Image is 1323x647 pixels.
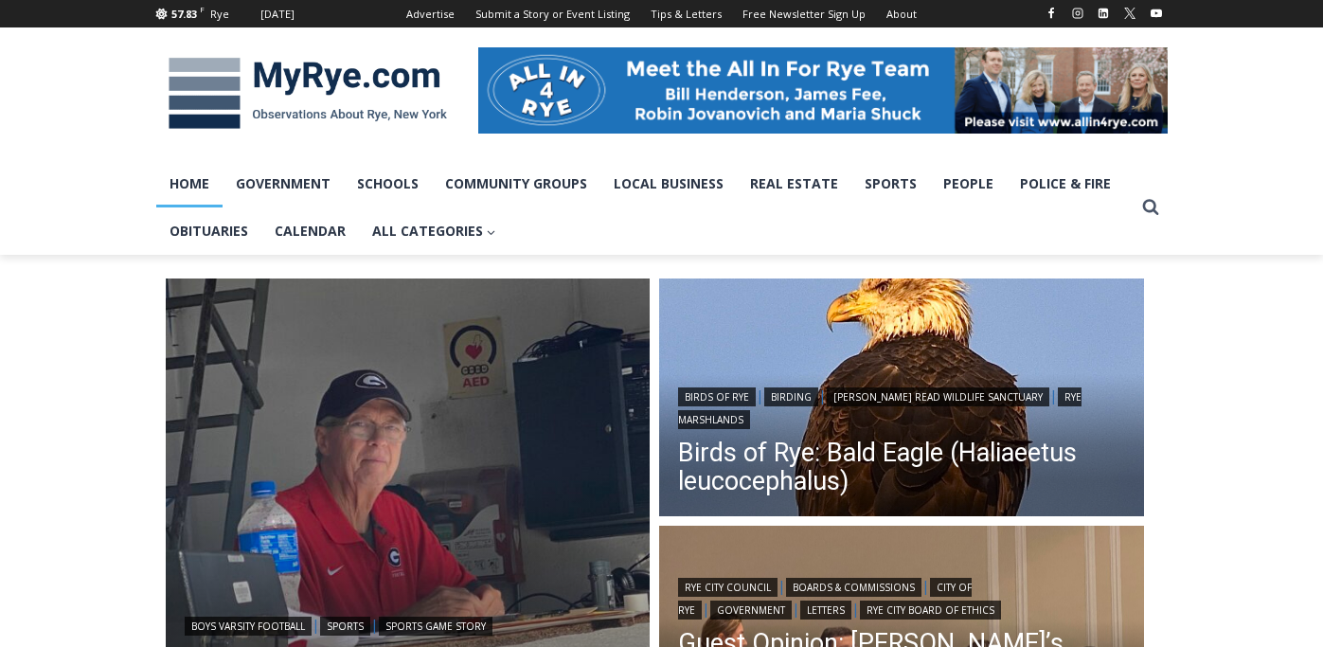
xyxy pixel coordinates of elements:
[851,160,930,207] a: Sports
[432,160,600,207] a: Community Groups
[659,279,1144,521] a: Read More Birds of Rye: Bald Eagle (Haliaeetus leucocephalus)
[737,160,851,207] a: Real Estate
[764,387,818,406] a: Birding
[156,160,223,207] a: Home
[860,601,1001,620] a: Rye City Board of Ethics
[478,47,1168,133] img: All in for Rye
[320,617,370,636] a: Sports
[372,221,496,242] span: All Categories
[359,207,510,255] a: All Categories
[710,601,792,620] a: Government
[1007,160,1124,207] a: Police & Fire
[827,387,1049,406] a: [PERSON_NAME] Read Wildlife Sanctuary
[1092,2,1115,25] a: Linkedin
[171,7,197,21] span: 57.83
[223,160,344,207] a: Government
[600,160,737,207] a: Local Business
[260,6,295,23] div: [DATE]
[659,279,1144,521] img: [PHOTO: Bald Eagle (Haliaeetus leucocephalus) at the Playland Boardwalk in Rye, New York. Credit:...
[1145,2,1168,25] a: YouTube
[156,207,261,255] a: Obituaries
[344,160,432,207] a: Schools
[200,4,205,14] span: F
[678,439,1125,495] a: Birds of Rye: Bald Eagle (Haliaeetus leucocephalus)
[678,578,778,597] a: Rye City Council
[930,160,1007,207] a: People
[1134,190,1168,225] button: View Search Form
[210,6,229,23] div: Rye
[678,574,1125,620] div: | | | | |
[1040,2,1063,25] a: Facebook
[1066,2,1089,25] a: Instagram
[156,45,459,143] img: MyRye.com
[379,617,492,636] a: Sports Game Story
[261,207,359,255] a: Calendar
[678,387,756,406] a: Birds of Rye
[1118,2,1141,25] a: X
[786,578,921,597] a: Boards & Commissions
[156,160,1134,256] nav: Primary Navigation
[800,601,851,620] a: Letters
[185,617,312,636] a: Boys Varsity Football
[185,613,632,636] div: | |
[678,384,1125,429] div: | | |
